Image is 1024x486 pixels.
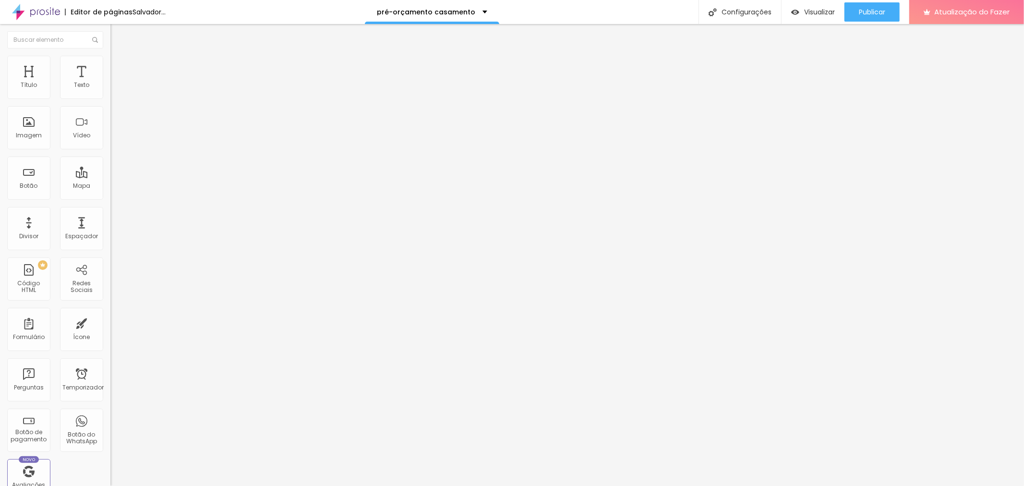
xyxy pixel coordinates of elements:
font: Visualizar [804,7,835,17]
button: Publicar [844,2,900,22]
font: Novo [23,457,36,462]
font: Salvador... [133,7,166,17]
font: Editor de páginas [71,7,133,17]
font: Espaçador [65,232,98,240]
img: view-1.svg [791,8,799,16]
font: Divisor [19,232,38,240]
font: Formulário [13,333,45,341]
font: Botão do WhatsApp [66,430,97,445]
font: Imagem [16,131,42,139]
font: Código HTML [18,279,40,294]
font: Ícone [73,333,90,341]
font: Vídeo [73,131,90,139]
font: Redes Sociais [71,279,93,294]
iframe: Editor [110,24,1024,486]
img: Ícone [709,8,717,16]
img: Ícone [92,37,98,43]
font: Configurações [722,7,771,17]
font: Botão de pagamento [11,428,47,443]
button: Visualizar [782,2,844,22]
font: Mapa [73,182,90,190]
font: Publicar [859,7,885,17]
font: Perguntas [14,383,44,391]
input: Buscar elemento [7,31,103,49]
font: Título [21,81,37,89]
font: Texto [74,81,89,89]
font: Botão [20,182,38,190]
font: Temporizador [62,383,104,391]
font: pré-orçamento casamento [377,7,475,17]
font: Atualização do Fazer [934,7,1010,17]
